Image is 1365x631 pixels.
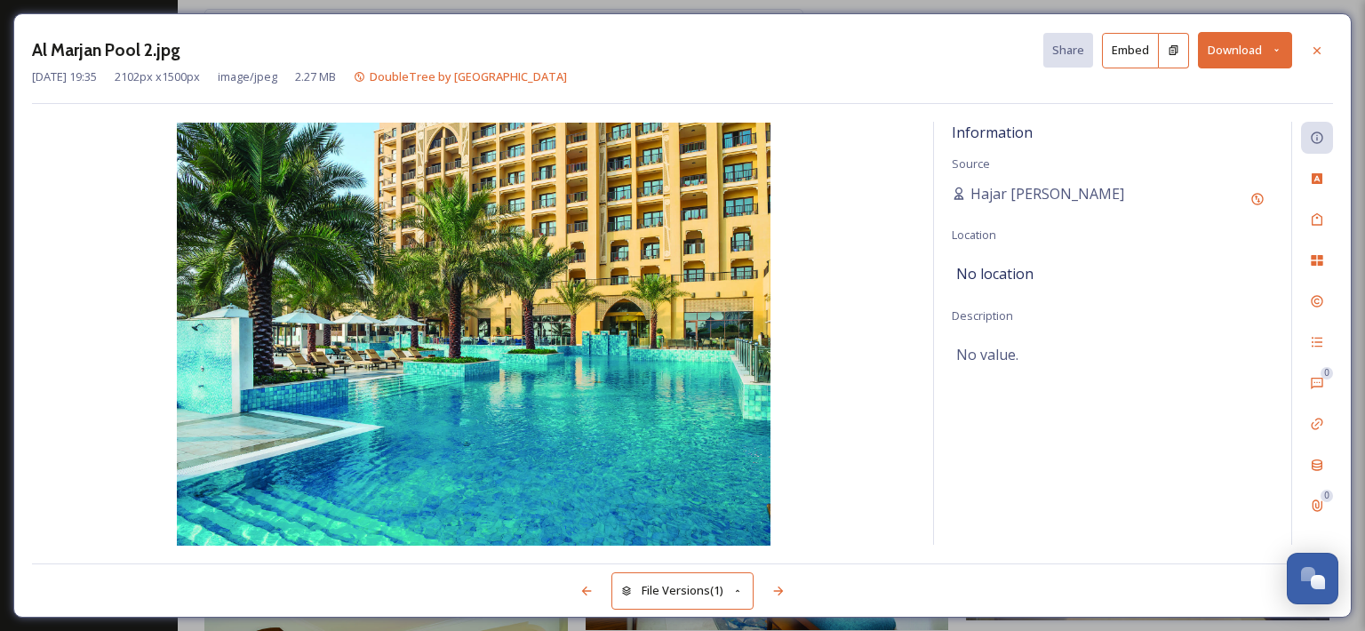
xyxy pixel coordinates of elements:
[1321,367,1333,379] div: 0
[32,68,97,85] span: [DATE] 19:35
[956,263,1034,284] span: No location
[32,37,180,63] h3: Al Marjan Pool 2.jpg
[956,344,1018,365] span: No value.
[218,68,277,85] span: image/jpeg
[1043,33,1093,68] button: Share
[952,308,1013,323] span: Description
[1287,553,1338,604] button: Open Chat
[295,68,336,85] span: 2.27 MB
[1198,32,1292,68] button: Download
[970,183,1124,204] span: Hajar [PERSON_NAME]
[611,572,754,609] button: File Versions(1)
[1321,490,1333,502] div: 0
[952,123,1033,142] span: Information
[370,68,567,84] span: DoubleTree by [GEOGRAPHIC_DATA]
[1102,33,1159,68] button: Embed
[115,68,200,85] span: 2102 px x 1500 px
[952,156,990,172] span: Source
[952,227,996,243] span: Location
[32,123,915,546] img: 5BE8B3E2-EB98-458A-B39340A6DE33AB94.jpg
